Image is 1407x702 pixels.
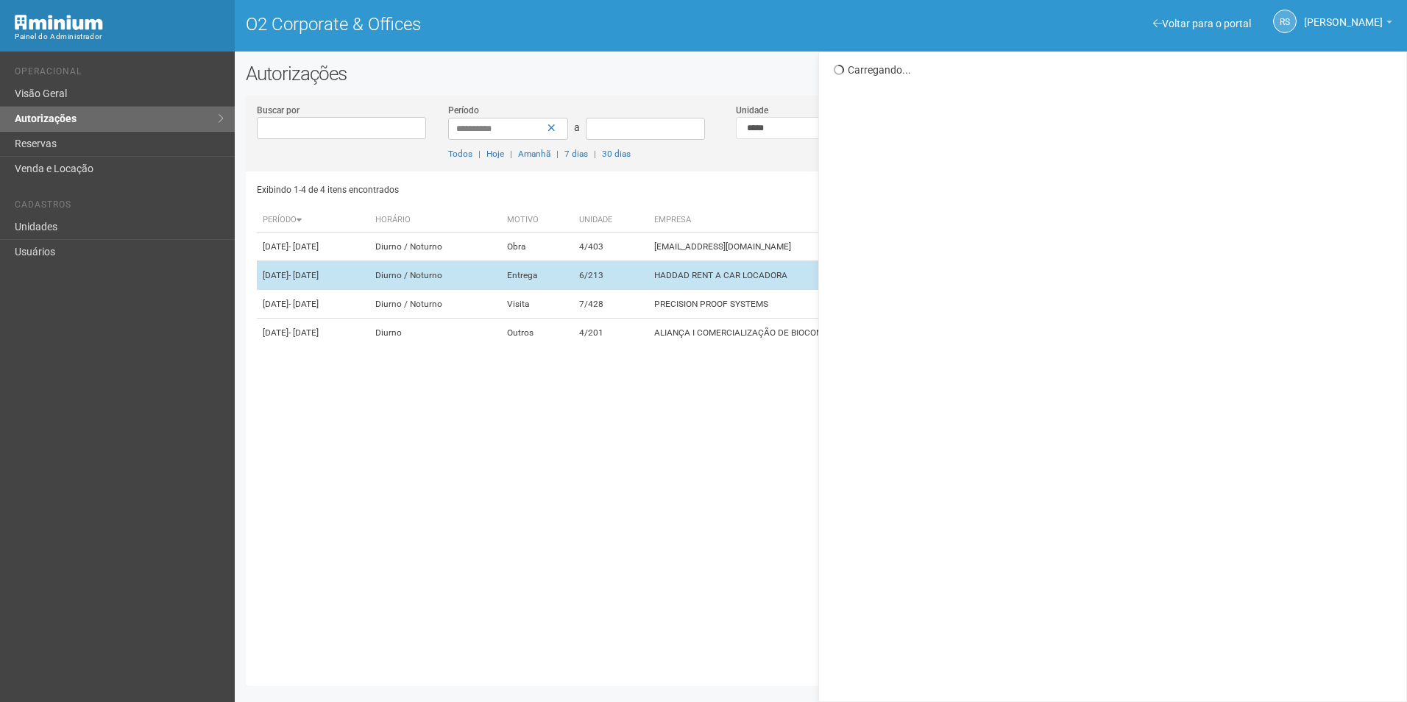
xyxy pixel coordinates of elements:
a: Todos [448,149,472,159]
td: 4/201 [573,319,648,347]
td: Diurno / Noturno [369,261,501,290]
th: Período [257,208,369,233]
span: - [DATE] [288,327,319,338]
td: ALIANÇA I COMERCIALIZAÇÃO DE BIOCOMBUSTÍVEIS E ENE [648,319,1063,347]
span: | [478,149,481,159]
th: Unidade [573,208,648,233]
label: Buscar por [257,104,300,117]
th: Empresa [648,208,1063,233]
a: 7 dias [564,149,588,159]
span: | [510,149,512,159]
a: RS [1273,10,1297,33]
li: Cadastros [15,199,224,215]
div: Carregando... [834,63,1395,77]
div: Painel do Administrador [15,30,224,43]
td: [DATE] [257,319,369,347]
td: HADDAD RENT A CAR LOCADORA [648,261,1063,290]
td: [EMAIL_ADDRESS][DOMAIN_NAME] [648,233,1063,261]
td: 7/428 [573,290,648,319]
div: Exibindo 1-4 de 4 itens encontrados [257,179,818,201]
td: Visita [501,290,573,319]
li: Operacional [15,66,224,82]
td: Diurno / Noturno [369,290,501,319]
th: Motivo [501,208,573,233]
a: 30 dias [602,149,631,159]
label: Período [448,104,479,117]
td: Entrega [501,261,573,290]
td: 6/213 [573,261,648,290]
span: | [556,149,559,159]
td: [DATE] [257,233,369,261]
h2: Autorizações [246,63,1396,85]
td: Obra [501,233,573,261]
img: Minium [15,15,103,30]
a: Hoje [486,149,504,159]
span: a [574,121,580,133]
a: Voltar para o portal [1153,18,1251,29]
a: [PERSON_NAME] [1304,18,1392,30]
td: 4/403 [573,233,648,261]
th: Horário [369,208,501,233]
a: Amanhã [518,149,550,159]
h1: O2 Corporate & Offices [246,15,810,34]
span: - [DATE] [288,299,319,309]
td: [DATE] [257,290,369,319]
span: Rayssa Soares Ribeiro [1304,2,1383,28]
span: - [DATE] [288,241,319,252]
td: Diurno / Noturno [369,233,501,261]
span: - [DATE] [288,270,319,280]
td: Outros [501,319,573,347]
td: [DATE] [257,261,369,290]
td: Diurno [369,319,501,347]
td: PRECISION PROOF SYSTEMS [648,290,1063,319]
label: Unidade [736,104,768,117]
span: | [594,149,596,159]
